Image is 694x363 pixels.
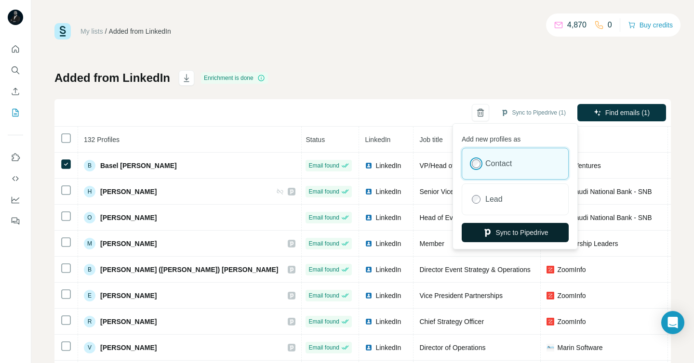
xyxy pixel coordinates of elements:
img: LinkedIn logo [365,292,373,299]
img: LinkedIn logo [365,266,373,273]
span: LinkedIn [375,161,401,170]
div: O [84,212,95,223]
img: company-logo [547,344,554,351]
span: [PERSON_NAME] [100,317,157,326]
img: company-logo [547,292,554,299]
span: LinkedIn [375,187,401,196]
img: company-logo [547,266,554,273]
span: Find emails (1) [605,108,650,117]
button: Use Surfe API [8,170,23,187]
span: Email found [308,161,339,170]
button: Find emails (1) [577,104,666,121]
span: Email found [308,213,339,222]
label: Contact [485,158,512,169]
span: Marin Software [557,343,602,352]
img: LinkedIn logo [365,240,373,247]
span: [PERSON_NAME] ([PERSON_NAME]) [PERSON_NAME] [100,265,278,274]
span: ZoomInfo [557,291,586,300]
span: Job title [419,136,442,143]
span: [PERSON_NAME] [100,213,157,222]
span: Member [419,240,444,247]
button: Quick start [8,40,23,58]
div: R [84,316,95,327]
button: My lists [8,104,23,121]
button: Use Surfe on LinkedIn [8,149,23,166]
span: ZoomInfo [557,265,586,274]
img: Surfe Logo [54,23,71,39]
img: LinkedIn logo [365,188,373,195]
p: Add new profiles as [462,130,569,144]
span: Director of Operations [419,344,485,351]
h1: Added from LinkedIn [54,70,170,86]
span: Partnership Leaders [557,239,618,248]
span: The Saudi National Bank - SNB [557,213,652,222]
span: [PERSON_NAME] [100,291,157,300]
span: LinkedIn [365,136,390,143]
span: 1957 Ventures [557,161,601,170]
span: LinkedIn [375,239,401,248]
span: Director Event Strategy & Operations [419,266,530,273]
span: LinkedIn [375,213,401,222]
img: company-logo [547,318,554,325]
span: ZoomInfo [557,317,586,326]
button: Buy credits [628,18,673,32]
span: Email found [308,343,339,352]
span: LinkedIn [375,343,401,352]
span: [PERSON_NAME] [100,239,157,248]
span: LinkedIn [375,265,401,274]
span: Email found [308,317,339,326]
label: Lead [485,194,503,205]
button: Enrich CSV [8,83,23,100]
span: Vice President Partnerships [419,292,503,299]
span: Email found [308,265,339,274]
span: Basel [PERSON_NAME] [100,161,177,170]
button: Dashboard [8,191,23,208]
button: Sync to Pipedrive (1) [494,105,573,120]
img: LinkedIn logo [365,214,373,221]
div: B [84,264,95,275]
span: Email found [308,187,339,196]
p: 0 [608,19,612,31]
a: My lists [80,27,103,35]
span: VP/Head of Venture Building [419,162,505,169]
div: E [84,290,95,301]
div: Added from LinkedIn [109,26,171,36]
span: Status [306,136,325,143]
p: 4,870 [567,19,587,31]
button: Sync to Pipedrive [462,223,569,242]
div: V [84,342,95,353]
span: LinkedIn [375,291,401,300]
span: 132 Profiles [84,136,120,143]
span: Head of Events & Sponsorship [419,214,511,221]
img: Avatar [8,10,23,25]
span: Email found [308,239,339,248]
div: Open Intercom Messenger [661,311,684,334]
img: LinkedIn logo [365,162,373,169]
span: The Saudi National Bank - SNB [557,187,652,196]
div: H [84,186,95,197]
img: LinkedIn logo [365,344,373,351]
div: B [84,160,95,171]
div: M [84,238,95,249]
button: Feedback [8,212,23,230]
span: Email found [308,291,339,300]
span: [PERSON_NAME] [100,187,157,196]
span: Chief Strategy Officer [419,318,484,325]
span: [PERSON_NAME] [100,343,157,352]
li: / [105,26,107,36]
div: Enrichment is done [201,72,268,84]
button: Search [8,62,23,79]
span: LinkedIn [375,317,401,326]
img: LinkedIn logo [365,318,373,325]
